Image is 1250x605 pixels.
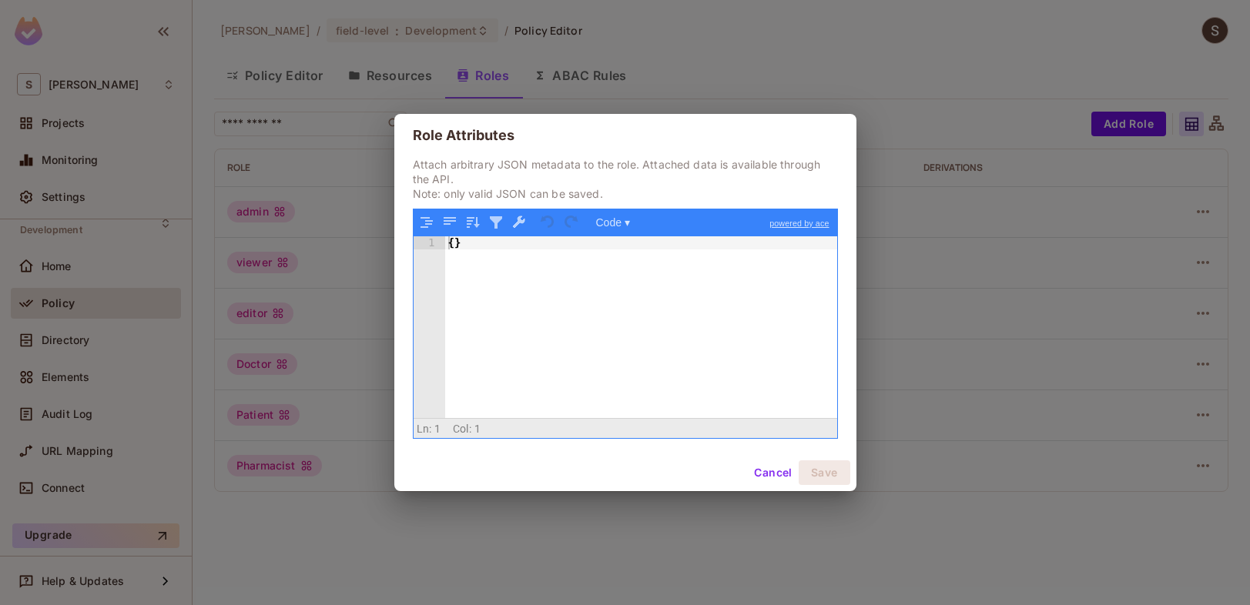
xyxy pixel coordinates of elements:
span: 1 [434,423,441,435]
p: Attach arbitrary JSON metadata to the role. Attached data is available through the API. Note: onl... [413,157,838,201]
button: Format JSON data, with proper indentation and line feeds (Ctrl+I) [417,212,437,232]
button: Repair JSON: fix quotes and escape characters, remove comments and JSONP notation, turn JavaScrip... [509,212,529,232]
span: Col: [453,423,471,435]
button: Cancel [748,460,798,485]
span: Ln: [417,423,431,435]
button: Filter, sort, or transform contents [486,212,506,232]
button: Redo (Ctrl+Shift+Z) [561,212,581,232]
div: 1 [414,236,445,249]
span: 1 [474,423,481,435]
button: Compact JSON data, remove all whitespaces (Ctrl+Shift+I) [440,212,460,232]
button: Code ▾ [591,212,635,232]
button: Undo last action (Ctrl+Z) [538,212,558,232]
button: Save [799,460,850,485]
h2: Role Attributes [394,114,856,157]
button: Sort contents [463,212,483,232]
a: powered by ace [762,209,836,237]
